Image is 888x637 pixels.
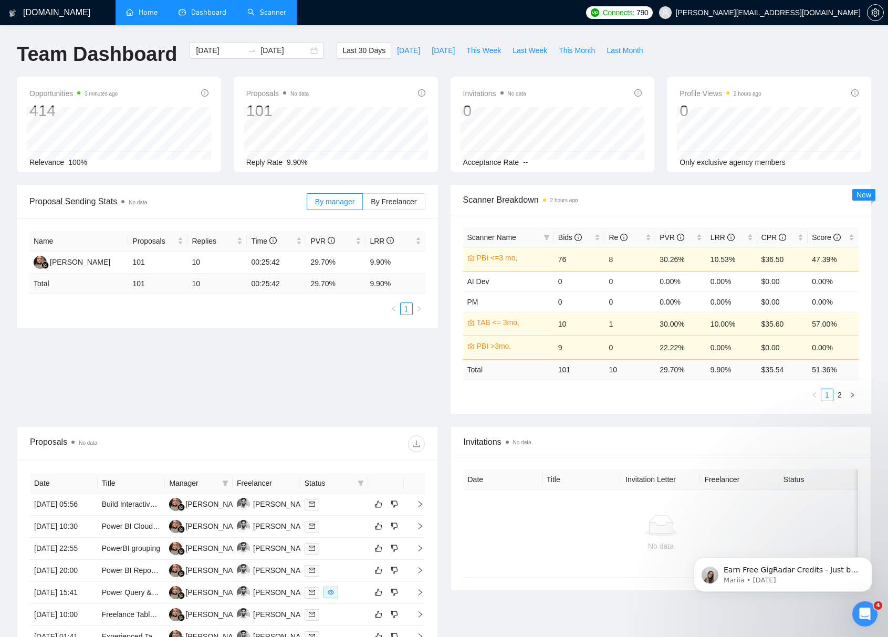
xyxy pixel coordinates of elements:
a: Freelance Tableau Developer (Eastern Europe Preferred) — Survey Dashboard for Financial Research [102,610,436,619]
span: dislike [391,610,398,619]
time: 2 hours ago [550,197,578,203]
p: Earn Free GigRadar Credits - Just by Sharing Your Story! 💬 Want more credits for sending proposal... [46,30,181,40]
span: Home [23,354,47,361]
iframe: To enrich screen reader interactions, please activate Accessibility in Grammarly extension settings [852,601,877,626]
div: [PERSON_NAME] [253,565,314,576]
button: like [372,542,385,555]
button: setting [867,4,884,21]
span: Messages [87,354,123,361]
button: [DATE] [391,42,426,59]
a: NB[PERSON_NAME] [237,566,314,574]
img: gigradar-bm.png [177,504,185,511]
a: searchScanner [247,8,286,17]
span: filter [358,480,364,486]
a: setting [867,8,884,17]
a: homeHome [126,8,158,17]
th: Freelancer [700,469,779,490]
img: VM [169,608,182,621]
span: Proposals [246,87,309,100]
span: dashboard [179,8,186,16]
button: dislike [388,586,401,599]
img: Profile image for Nazar [165,17,186,38]
span: Opportunities [29,87,118,100]
button: like [372,520,385,532]
img: logo [9,5,16,22]
td: 10.00% [706,312,757,336]
a: NB[PERSON_NAME] [237,610,314,618]
img: NB [237,542,250,555]
td: 57.00% [808,312,859,336]
a: NB[PERSON_NAME] [237,521,314,530]
div: message notification from Mariia, 1w ago. Earn Free GigRadar Credits - Just by Sharing Your Story... [16,22,194,57]
span: No data [79,440,97,446]
div: Send us a messageWe typically reply in under a minute [11,159,200,199]
td: 101 [128,274,187,294]
span: Time [251,237,276,245]
td: 1 [604,312,655,336]
div: [PERSON_NAME] [253,542,314,554]
span: 100% [68,158,87,166]
span: PVR [660,233,684,242]
span: LRR [711,233,735,242]
span: left [391,306,397,312]
th: Proposals [128,231,187,252]
span: download [409,440,424,448]
td: 00:25:42 [247,252,306,274]
button: Last Week [507,42,553,59]
button: dislike [388,608,401,621]
td: $0.00 [757,336,808,359]
div: [PERSON_NAME] [185,498,246,510]
span: Profile Views [680,87,761,100]
button: This Month [553,42,601,59]
span: Scanner Breakdown [463,193,859,206]
span: This Month [559,45,595,56]
span: right [849,392,855,398]
span: dislike [391,588,398,597]
span: info-circle [620,234,628,241]
span: Scanner Name [467,233,516,242]
div: Send us a message [22,168,175,179]
span: CPR [761,233,786,242]
button: left [388,302,400,315]
div: [PERSON_NAME] [185,565,246,576]
th: Invitation Letter [621,469,700,490]
img: NB [237,586,250,599]
button: Search for help [15,209,195,230]
td: $36.50 [757,247,808,271]
span: info-circle [386,237,394,244]
span: Score [812,233,840,242]
li: Next Page [846,389,859,401]
div: [PERSON_NAME] [253,609,314,620]
div: 0 [680,101,761,121]
span: dislike [391,566,398,575]
td: 22.22% [655,336,706,359]
div: 0 [463,101,526,121]
a: VM[PERSON_NAME] [169,499,246,508]
td: Total [463,359,554,380]
a: NB[PERSON_NAME] [237,544,314,552]
span: like [375,566,382,575]
span: mail [309,523,315,529]
td: 0.00% [808,271,859,291]
iframe: Intercom notifications message [678,535,888,609]
a: PowerBI grouping [102,544,160,552]
img: VM [169,564,182,577]
span: filter [222,480,228,486]
td: 9.90% [365,252,425,274]
span: Last Week [513,45,547,56]
td: 10 [187,252,247,274]
td: 9.90 % [706,359,757,380]
div: ✅ How To: Connect your agency to [DOMAIN_NAME] [22,238,176,260]
span: filter [544,234,550,241]
td: 30.26% [655,247,706,271]
div: Proposals [30,435,227,452]
div: Sardor AI Prompt Library [15,315,195,334]
div: 🔠 GigRadar Search Syntax: Query Operators for Optimized Job Searches [15,265,195,295]
a: TAB <= 3mo, [477,317,548,328]
img: gigradar-bm.png [177,592,185,599]
span: [DATE] [397,45,420,56]
span: Last 30 Days [342,45,385,56]
span: crown [467,319,475,326]
button: [DATE] [426,42,461,59]
span: info-circle [634,89,642,97]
